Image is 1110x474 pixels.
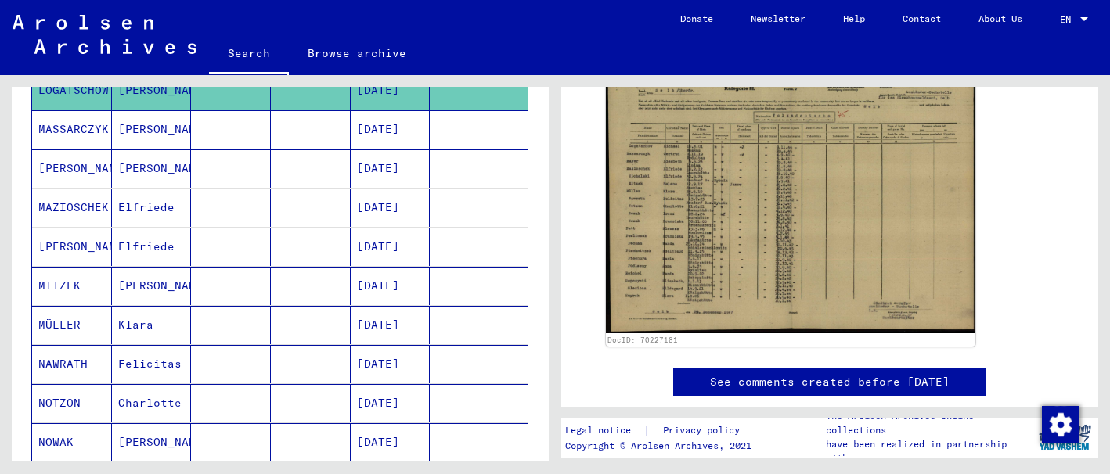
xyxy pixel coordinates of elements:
a: Privacy policy [651,422,759,439]
a: See comments created before [DATE] [710,374,950,390]
mat-cell: [PERSON_NAME] [112,149,192,188]
a: Search [209,34,289,75]
span: EN [1060,14,1077,25]
mat-cell: [DATE] [351,71,431,110]
img: 001.jpg [606,68,975,333]
mat-cell: [PERSON_NAME] [112,267,192,305]
mat-cell: MASSARCZYK [32,110,112,149]
a: Legal notice [565,422,643,439]
mat-cell: [DATE] [351,423,431,461]
mat-cell: Klara [112,306,192,344]
p: Copyright © Arolsen Archives, 2021 [565,439,759,453]
mat-cell: [DATE] [351,267,431,305]
mat-cell: NOWAK [32,423,112,461]
mat-cell: Elfriede [112,189,192,227]
mat-cell: Elfriede [112,228,192,266]
mat-cell: MITZEK [32,267,112,305]
mat-cell: [PERSON_NAME] [112,423,192,461]
mat-cell: LOGATSCHOW [32,71,112,110]
mat-cell: [DATE] [351,110,431,149]
mat-cell: Charlotte [112,384,192,422]
mat-cell: [DATE] [351,149,431,188]
mat-cell: [DATE] [351,189,431,227]
mat-cell: MÜLLER [32,306,112,344]
mat-cell: [PERSON_NAME] [112,110,192,149]
img: Change consent [1042,406,1079,443]
mat-cell: [DATE] [351,384,431,422]
mat-cell: Felicitas [112,345,192,383]
mat-cell: NAWRATH [32,345,112,383]
mat-cell: [DATE] [351,345,431,383]
mat-cell: NOTZON [32,384,112,422]
img: Arolsen_neg.svg [13,15,196,54]
mat-cell: MAZIOSCHEK [32,189,112,227]
div: | [565,422,759,439]
p: have been realized in partnership with [826,437,1032,465]
mat-cell: [PERSON_NAME] [32,228,112,266]
mat-cell: [PERSON_NAME] [112,71,192,110]
a: Browse archive [289,34,425,72]
img: yv_logo.png [1036,418,1094,457]
p: The Arolsen Archives online collections [826,409,1032,437]
mat-cell: [DATE] [351,228,431,266]
a: DocID: 70227181 [607,336,678,344]
mat-cell: [PERSON_NAME] [32,149,112,188]
mat-cell: [DATE] [351,306,431,344]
